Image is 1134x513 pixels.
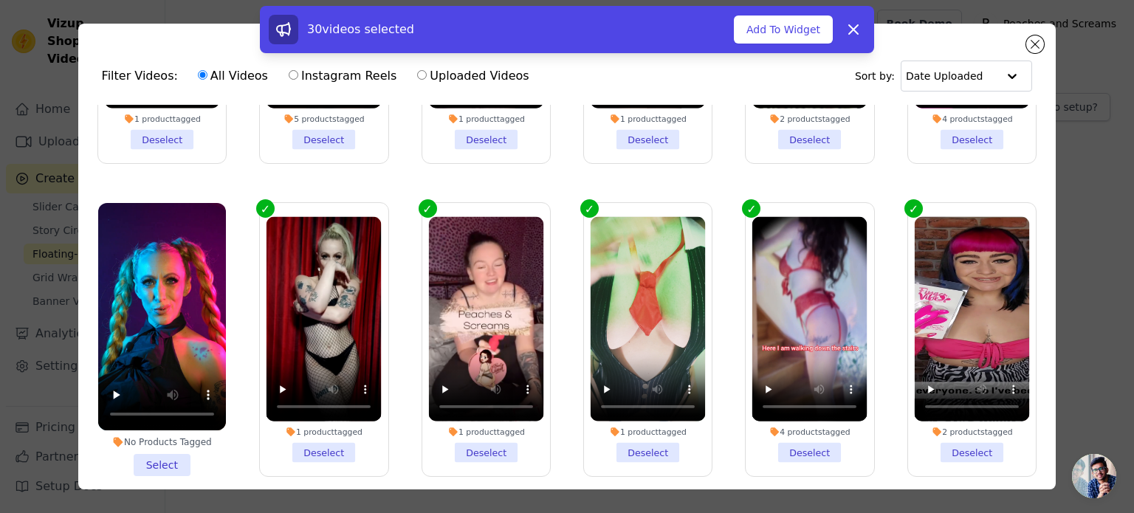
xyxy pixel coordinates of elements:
[915,114,1030,124] div: 4 products tagged
[98,436,226,448] div: No Products Tagged
[416,66,529,86] label: Uploaded Videos
[1072,454,1116,498] div: Open chat
[197,66,269,86] label: All Videos
[734,16,833,44] button: Add To Widget
[104,114,219,124] div: 1 product tagged
[591,427,706,437] div: 1 product tagged
[267,427,382,437] div: 1 product tagged
[915,427,1030,437] div: 2 products tagged
[591,114,706,124] div: 1 product tagged
[752,114,867,124] div: 2 products tagged
[428,427,543,437] div: 1 product tagged
[267,114,382,124] div: 5 products tagged
[288,66,397,86] label: Instagram Reels
[428,114,543,124] div: 1 product tagged
[752,427,867,437] div: 4 products tagged
[855,61,1033,92] div: Sort by:
[102,59,537,93] div: Filter Videos:
[307,22,414,36] span: 30 videos selected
